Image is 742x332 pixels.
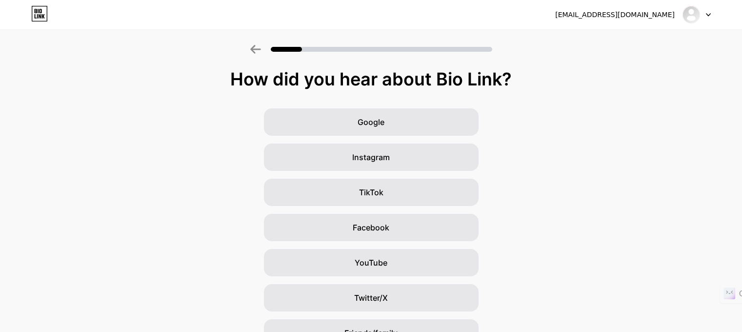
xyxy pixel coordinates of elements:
[353,222,389,233] span: Facebook
[5,69,737,89] div: How did you hear about Bio Link?
[359,187,383,198] span: TikTok
[555,10,675,20] div: [EMAIL_ADDRESS][DOMAIN_NAME]
[682,5,701,24] img: Digital Sandip
[352,151,390,163] span: Instagram
[355,257,387,269] span: YouTube
[354,292,388,304] span: Twitter/X
[358,116,384,128] span: Google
